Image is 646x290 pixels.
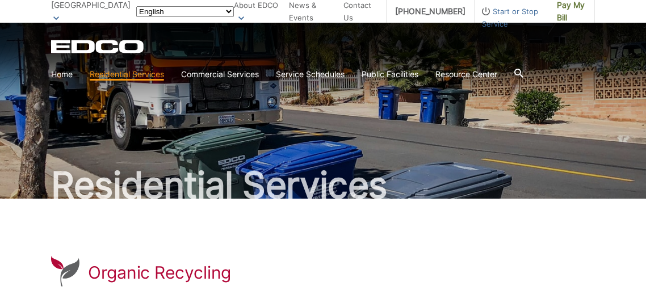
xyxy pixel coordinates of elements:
select: Select a language [136,6,234,17]
a: Home [51,68,73,81]
a: Commercial Services [181,68,259,81]
a: Public Facilities [362,68,418,81]
h1: Organic Recycling [88,262,231,283]
a: EDCD logo. Return to the homepage. [51,40,145,53]
a: Resource Center [435,68,497,81]
a: Residential Services [90,68,164,81]
a: Service Schedules [276,68,345,81]
h2: Residential Services [51,167,595,203]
